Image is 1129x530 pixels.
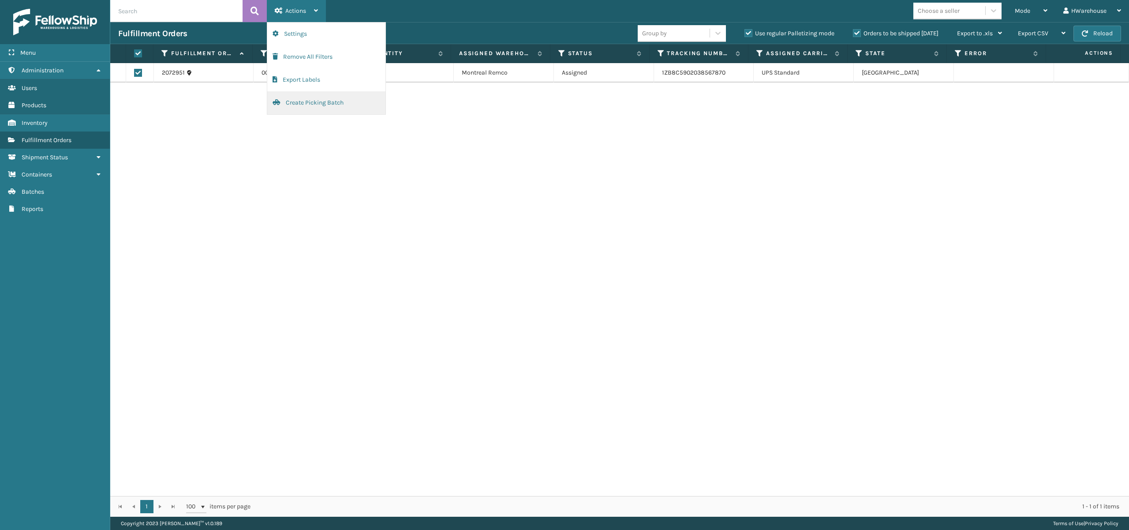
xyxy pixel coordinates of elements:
[267,68,385,91] button: Export Labels
[121,517,222,530] p: Copyright 2023 [PERSON_NAME]™ v 1.0.189
[22,154,68,161] span: Shipment Status
[162,68,185,77] a: 2072951
[459,49,533,57] label: Assigned Warehouse
[1085,520,1118,526] a: Privacy Policy
[118,28,187,39] h3: Fulfillment Orders
[1053,517,1118,530] div: |
[370,49,434,57] label: Quantity
[754,63,854,83] td: UPS Standard
[865,49,930,57] label: State
[140,500,153,513] a: 1
[22,101,46,109] span: Products
[642,29,667,38] div: Group by
[22,205,43,213] span: Reports
[13,9,97,35] img: logo
[20,49,36,56] span: Menu
[22,84,37,92] span: Users
[667,49,731,57] label: Tracking Number
[744,30,834,37] label: Use regular Palletizing mode
[918,6,960,15] div: Choose a seller
[263,502,1119,511] div: 1 - 1 of 1 items
[1018,30,1048,37] span: Export CSV
[965,49,1029,57] label: Error
[957,30,993,37] span: Export to .xls
[22,188,44,195] span: Batches
[285,7,306,15] span: Actions
[854,63,954,83] td: [GEOGRAPHIC_DATA]
[853,30,938,37] label: Orders to be shipped [DATE]
[454,63,554,83] td: Montreal Remco
[267,45,385,68] button: Remove All Filters
[186,502,199,511] span: 100
[554,63,654,83] td: Assigned
[267,23,385,45] button: Settings
[171,49,236,57] label: Fulfillment Order Id
[1049,46,1118,60] span: Actions
[22,136,71,144] span: Fulfillment Orders
[186,500,250,513] span: items per page
[354,63,454,83] td: 1
[22,171,52,178] span: Containers
[22,67,64,74] span: Administration
[766,49,830,57] label: Assigned Carrier Service
[254,63,354,83] td: 00894005292454
[662,69,725,76] a: 1ZB8C5902038567870
[1015,7,1030,15] span: Mode
[568,49,632,57] label: Status
[1053,520,1084,526] a: Terms of Use
[22,119,48,127] span: Inventory
[1073,26,1121,41] button: Reload
[267,91,385,114] button: Create Picking Batch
